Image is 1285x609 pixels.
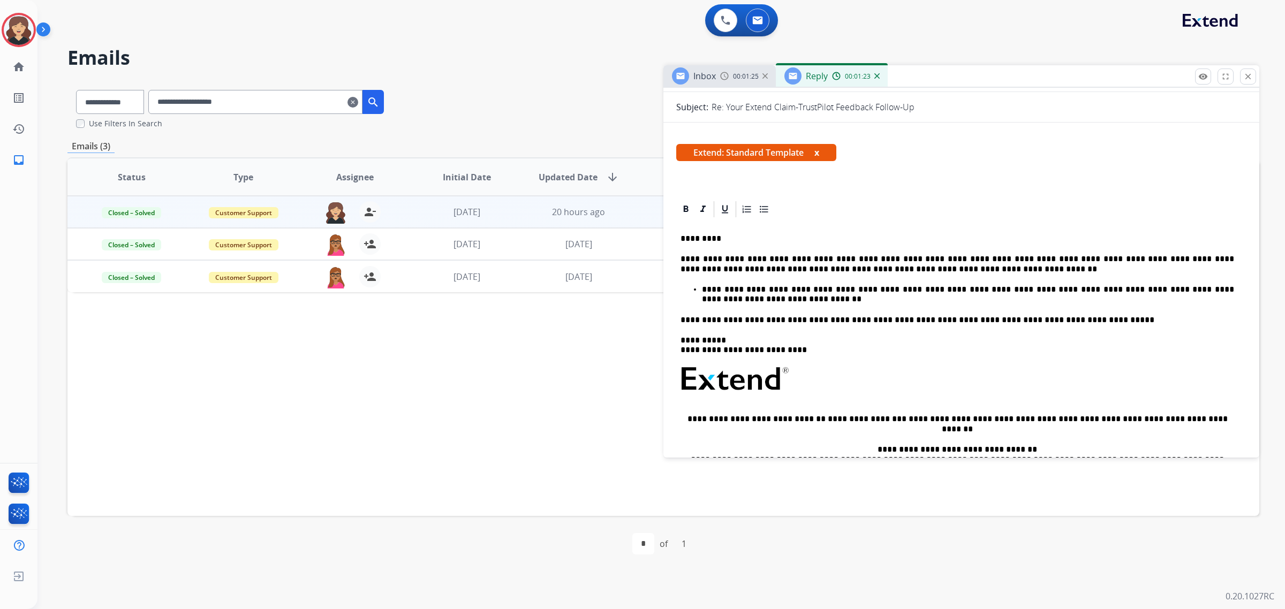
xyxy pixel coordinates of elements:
[806,70,828,82] span: Reply
[606,171,619,184] mat-icon: arrow_downward
[367,96,380,109] mat-icon: search
[1198,72,1208,81] mat-icon: remove_red_eye
[89,118,162,129] label: Use Filters In Search
[364,205,376,218] mat-icon: person_remove
[209,239,278,250] span: Customer Support
[453,206,480,218] span: [DATE]
[539,171,598,184] span: Updated Date
[453,238,480,250] span: [DATE]
[453,271,480,283] span: [DATE]
[1243,72,1253,81] mat-icon: close
[12,154,25,166] mat-icon: inbox
[678,201,694,217] div: Bold
[676,144,836,161] span: Extend: Standard Template
[12,92,25,104] mat-icon: list_alt
[1226,590,1274,603] p: 0.20.1027RC
[443,171,491,184] span: Initial Date
[347,96,358,109] mat-icon: clear
[676,101,708,113] p: Subject:
[739,201,755,217] div: Ordered List
[845,72,871,81] span: 00:01:23
[102,239,161,250] span: Closed – Solved
[364,238,376,250] mat-icon: person_add
[1221,72,1230,81] mat-icon: fullscreen
[4,15,34,45] img: avatar
[67,140,115,153] p: Emails (3)
[12,60,25,73] mat-icon: home
[67,47,1259,68] h2: Emails
[693,70,716,82] span: Inbox
[814,146,819,159] button: x
[12,123,25,135] mat-icon: history
[325,201,346,224] img: agent-avatar
[325,266,346,288] img: agent-avatar
[712,101,914,113] p: Re: Your Extend Claim-TrustPilot Feedback Follow-Up
[209,272,278,283] span: Customer Support
[660,537,668,550] div: of
[733,72,759,81] span: 00:01:25
[695,201,711,217] div: Italic
[717,201,733,217] div: Underline
[673,533,695,554] div: 1
[756,201,772,217] div: Bullet List
[552,206,605,218] span: 20 hours ago
[118,171,146,184] span: Status
[565,238,592,250] span: [DATE]
[233,171,253,184] span: Type
[565,271,592,283] span: [DATE]
[209,207,278,218] span: Customer Support
[325,233,346,256] img: agent-avatar
[102,272,161,283] span: Closed – Solved
[102,207,161,218] span: Closed – Solved
[336,171,374,184] span: Assignee
[364,270,376,283] mat-icon: person_add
